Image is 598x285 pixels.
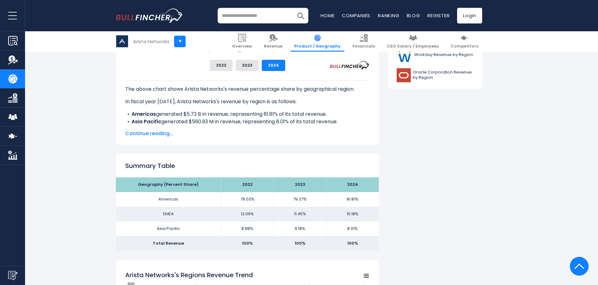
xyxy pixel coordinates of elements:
span: Product / Geography [294,44,341,49]
th: 2023 [274,177,326,192]
a: Login [457,8,482,23]
button: 2023 [236,60,259,71]
img: ORCL logo [397,68,411,82]
p: The above chart shows Arista Networks's revenue percentage share by geographical region. [125,85,369,93]
span: Competitors [451,44,478,49]
b: Asia Pacific [131,118,161,125]
td: Asia Pacific [116,221,221,236]
button: Search [293,8,308,23]
img: bullfincher logo [116,8,183,23]
a: CEO Salary / Employees [383,31,442,52]
span: Overview [232,44,252,49]
td: EMEA [116,207,221,221]
button: 2024 [262,60,285,71]
span: Workday Revenue by Region [414,52,473,58]
a: Companies [342,12,370,19]
td: 8.01% [326,221,379,236]
a: Revenue [260,31,286,52]
th: 2022 [221,177,274,192]
p: In fiscal year [DATE], Arista Networks's revenue by region is as follows: [125,98,369,105]
td: 8.88% [221,221,274,236]
a: Product / Geography [291,31,344,52]
tspan: Arista Networks's Regions Revenue Trend [125,271,253,279]
td: Total Revenue [116,236,221,251]
span: Revenue [264,44,282,49]
td: 79.37% [274,192,326,207]
td: 79.03% [221,192,274,207]
li: generated $5.73 B in revenue, representing 81.81% of its total revenue. [125,110,369,118]
h2: Summary Table [125,161,369,170]
button: 2022 [210,60,233,71]
td: 100% [221,236,274,251]
td: 81.81% [326,192,379,207]
img: ANET logo [116,35,128,47]
a: Ranking [378,12,399,19]
a: + [174,36,186,47]
a: Home [321,12,334,19]
a: Financials [349,31,379,52]
div: The for Arista Networks is the Americas, which represents 81.81% of its total revenue. The for Ar... [125,80,369,163]
th: 2024 [326,177,379,192]
td: 100% [326,236,379,251]
li: generated $560.93 M in revenue, representing 8.01% of its total revenue. [125,118,369,125]
td: 11.45% [274,207,326,221]
b: EMEA [131,125,144,133]
a: Blog [407,12,420,19]
li: generated $713.18 M in revenue, representing 10.18% of its total revenue. [125,125,369,133]
td: 12.09% [221,207,274,221]
a: Competitors [447,31,482,52]
span: Financials [353,44,375,49]
td: 100% [274,236,326,251]
span: Oracle Corporation Revenue by Region [413,70,474,80]
a: Register [427,12,450,19]
th: Geography (Percent Share) [116,177,221,192]
a: Go to homepage [116,8,183,23]
a: Workday Revenue by Region [393,46,477,64]
a: Overview [228,31,256,52]
a: Oracle Corporation Revenue by Region [393,67,477,84]
td: 9.18% [274,221,326,236]
td: 10.18% [326,207,379,221]
td: Americas [116,192,221,207]
span: Continue reading... [125,130,369,137]
b: Americas [131,110,156,118]
div: Arista Networks [133,38,169,45]
img: WDAY logo [397,48,412,62]
span: CEO Salary / Employees [387,44,439,49]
